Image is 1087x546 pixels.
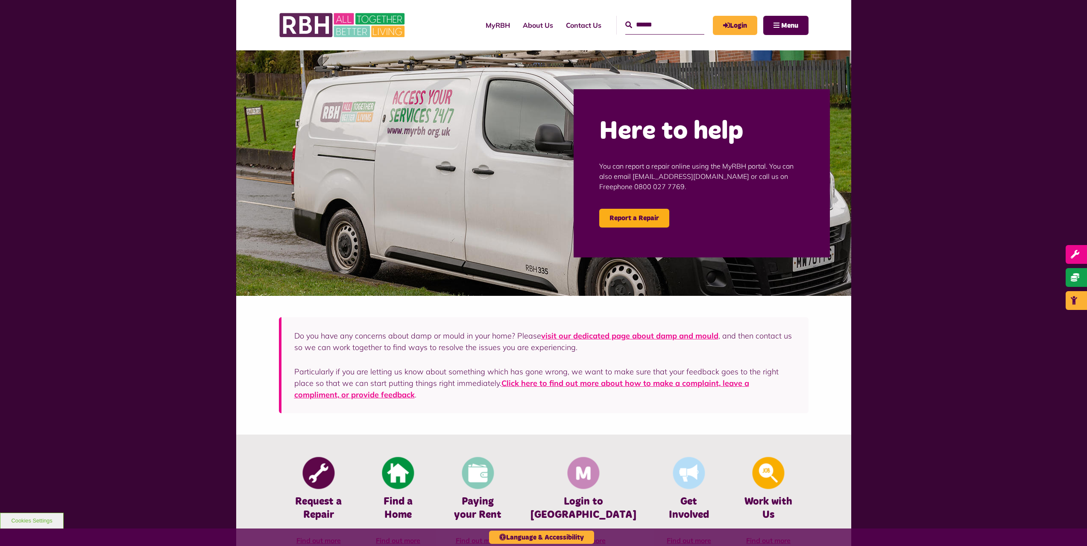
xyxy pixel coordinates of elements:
[489,531,594,544] button: Language & Accessibility
[292,495,346,522] h4: Request a Repair
[451,495,504,522] h4: Paying your Rent
[462,457,494,489] img: Pay Rent
[599,209,669,228] a: Report a Repair
[599,115,804,148] h2: Here to help
[662,495,716,522] h4: Get Involved
[516,14,560,37] a: About Us
[713,16,757,35] a: MyRBH
[279,9,407,42] img: RBH
[294,330,796,353] p: Do you have any concerns about damp or mould in your home? Please , and then contact us so we can...
[382,457,414,489] img: Find A Home
[599,148,804,204] p: You can report a repair online using the MyRBH portal. You can also email [EMAIL_ADDRESS][DOMAIN_...
[302,457,334,489] img: Report Repair
[567,457,599,489] img: Membership And Mutuality
[673,457,705,489] img: Get Involved
[294,378,749,400] a: Click here to find out more about how to make a complaint, leave a compliment, or provide feedback
[741,495,795,522] h4: Work with Us
[371,495,425,522] h4: Find a Home
[530,495,636,522] h4: Login to [GEOGRAPHIC_DATA]
[294,366,796,400] p: Particularly if you are letting us know about something which has gone wrong, we want to make sur...
[763,16,809,35] button: Navigation
[236,50,851,296] img: Repairs 6
[1049,508,1087,546] iframe: Netcall Web Assistant for live chat
[560,14,608,37] a: Contact Us
[753,457,785,489] img: Looking For A Job
[781,22,798,29] span: Menu
[479,14,516,37] a: MyRBH
[541,331,718,341] a: visit our dedicated page about damp and mould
